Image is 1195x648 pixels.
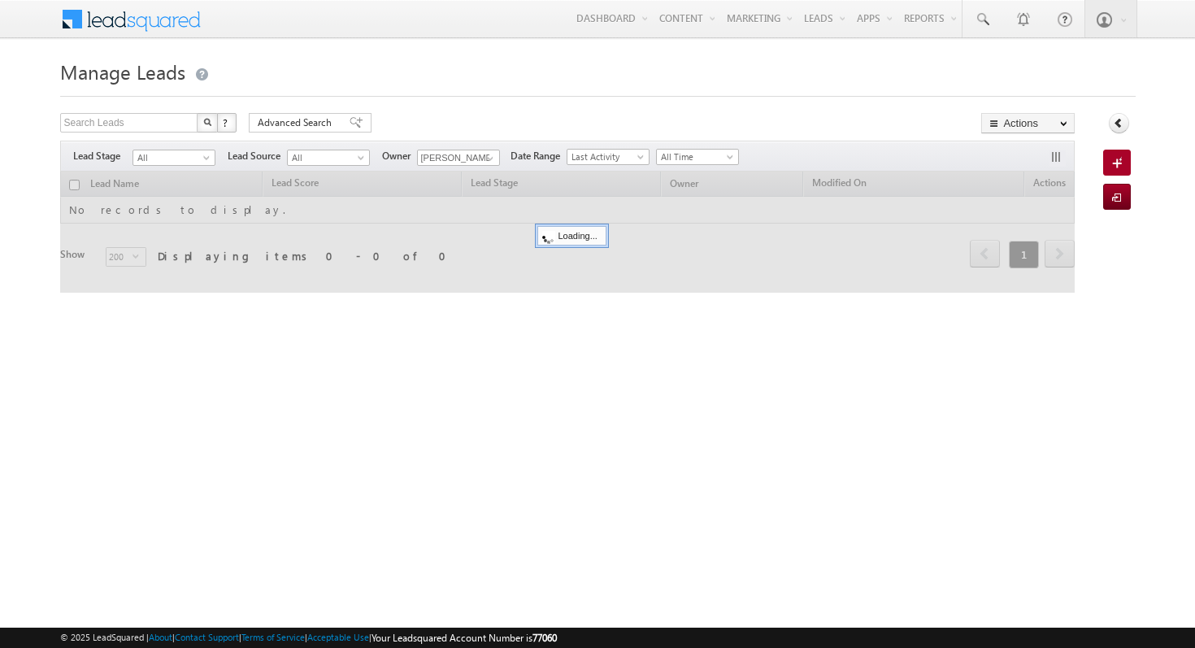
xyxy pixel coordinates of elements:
span: Manage Leads [60,59,185,85]
span: Date Range [511,149,567,163]
span: All [288,150,365,165]
a: All Time [656,149,739,165]
span: © 2025 LeadSquared | | | | | [60,630,557,646]
a: All [133,150,215,166]
span: Last Activity [567,150,645,164]
span: Lead Stage [73,149,133,163]
span: 77060 [532,632,557,644]
button: ? [217,113,237,133]
a: Show All Items [478,150,498,167]
span: Owner [382,149,417,163]
span: All Time [657,150,734,164]
span: ? [223,115,230,129]
div: Loading... [537,226,606,246]
span: All [133,150,211,165]
a: All [287,150,370,166]
span: Lead Source [228,149,287,163]
button: Actions [981,113,1075,133]
span: Your Leadsquared Account Number is [372,632,557,644]
a: About [149,632,172,642]
img: Search [203,118,211,126]
a: Contact Support [175,632,239,642]
a: Acceptable Use [307,632,369,642]
a: Last Activity [567,149,650,165]
span: Advanced Search [258,115,337,130]
input: Type to Search [417,150,500,166]
a: Terms of Service [241,632,305,642]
